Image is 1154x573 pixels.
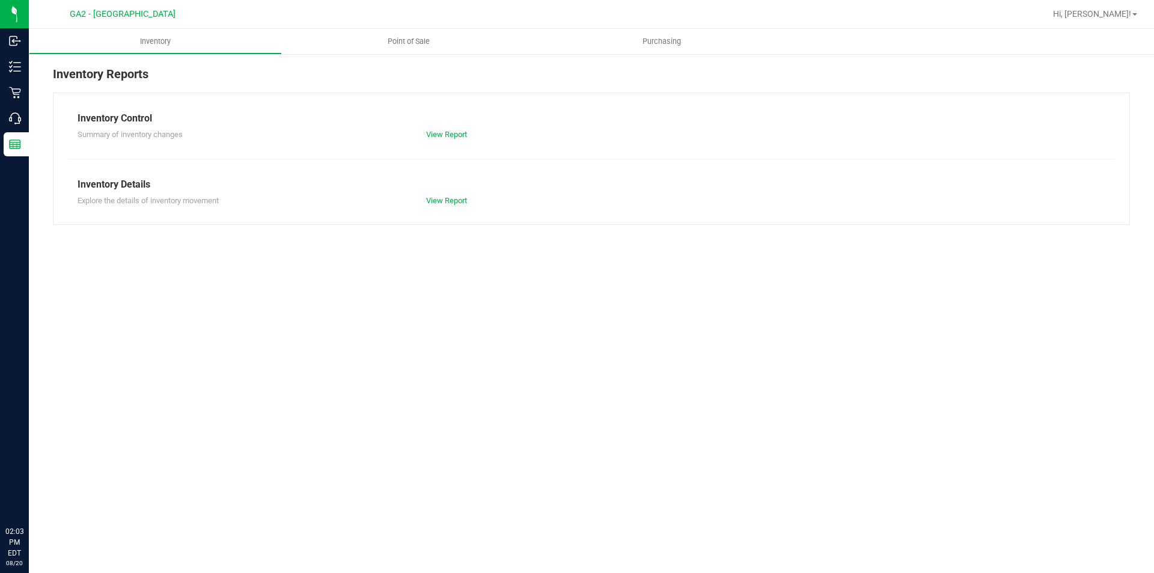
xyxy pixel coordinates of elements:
div: Inventory Details [78,177,1105,192]
div: Inventory Reports [53,65,1130,93]
span: GA2 - [GEOGRAPHIC_DATA] [70,9,176,19]
span: Explore the details of inventory movement [78,196,219,205]
a: Purchasing [535,29,788,54]
p: 08/20 [5,559,23,568]
a: Inventory [29,29,282,54]
inline-svg: Call Center [9,112,21,124]
inline-svg: Reports [9,138,21,150]
inline-svg: Retail [9,87,21,99]
inline-svg: Inventory [9,61,21,73]
a: View Report [426,196,467,205]
inline-svg: Inbound [9,35,21,47]
span: Summary of inventory changes [78,130,183,139]
span: Purchasing [626,36,697,47]
span: Inventory [124,36,187,47]
span: Point of Sale [371,36,446,47]
span: Hi, [PERSON_NAME]! [1053,9,1131,19]
iframe: Resource center [12,477,48,513]
p: 02:03 PM EDT [5,526,23,559]
a: Point of Sale [282,29,535,54]
div: Inventory Control [78,111,1105,126]
a: View Report [426,130,467,139]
